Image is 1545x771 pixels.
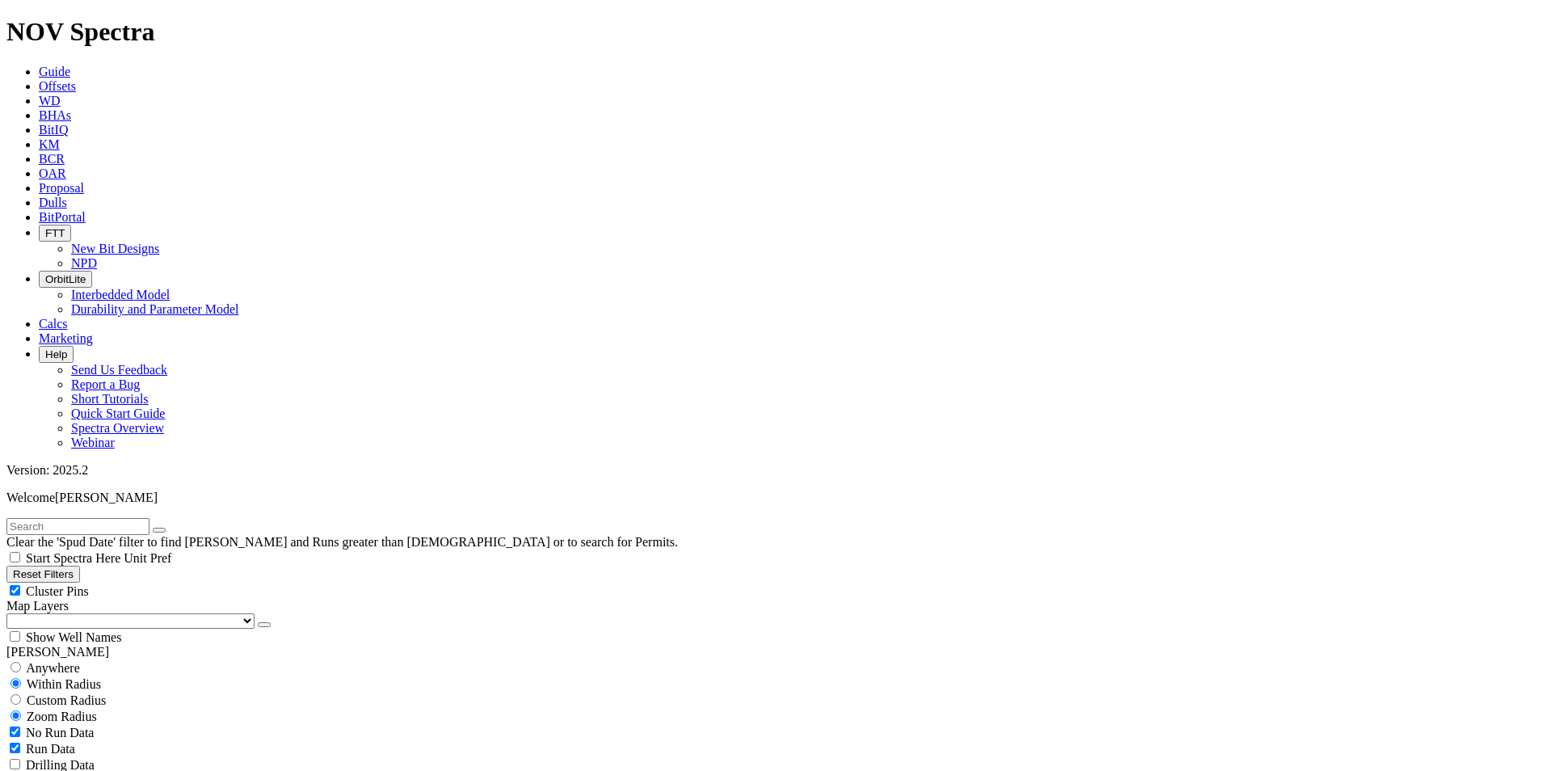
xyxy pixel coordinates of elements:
a: BitIQ [39,123,68,137]
button: Reset Filters [6,566,80,583]
input: Search [6,518,149,535]
button: Help [39,346,74,363]
a: Offsets [39,79,76,93]
span: No Run Data [26,726,94,739]
span: Within Radius [27,677,101,691]
span: Start Spectra Here [26,551,120,565]
span: OrbitLite [45,273,86,285]
h1: NOV Spectra [6,17,1539,47]
input: Start Spectra Here [10,552,20,562]
a: New Bit Designs [71,242,159,255]
span: FTT [45,227,65,239]
div: Version: 2025.2 [6,463,1539,478]
a: Webinar [71,436,115,449]
span: Custom Radius [27,693,106,707]
a: Short Tutorials [71,392,149,406]
a: BHAs [39,108,71,122]
a: BitPortal [39,210,86,224]
a: NPD [71,256,97,270]
a: Spectra Overview [71,421,164,435]
a: Interbedded Model [71,288,170,301]
a: Durability and Parameter Model [71,302,239,316]
a: Dulls [39,196,67,209]
a: KM [39,137,60,151]
span: Run Data [26,742,75,756]
span: Zoom Radius [27,710,97,723]
button: FTT [39,225,71,242]
span: Map Layers [6,599,69,613]
a: BCR [39,152,65,166]
div: [PERSON_NAME] [6,645,1539,659]
a: Proposal [39,181,84,195]
a: Quick Start Guide [71,407,165,420]
a: Report a Bug [71,377,140,391]
span: Clear the 'Spud Date' filter to find [PERSON_NAME] and Runs greater than [DEMOGRAPHIC_DATA] or to... [6,535,678,549]
span: Cluster Pins [26,584,89,598]
button: OrbitLite [39,271,92,288]
span: [PERSON_NAME] [55,491,158,504]
a: Send Us Feedback [71,363,167,377]
a: OAR [39,166,66,180]
a: Marketing [39,331,93,345]
span: Anywhere [26,661,80,675]
p: Welcome [6,491,1539,505]
a: Guide [39,65,70,78]
span: Unit Pref [124,551,171,565]
span: Show Well Names [26,630,121,644]
a: Calcs [39,317,68,331]
a: WD [39,94,61,107]
span: Help [45,348,67,360]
